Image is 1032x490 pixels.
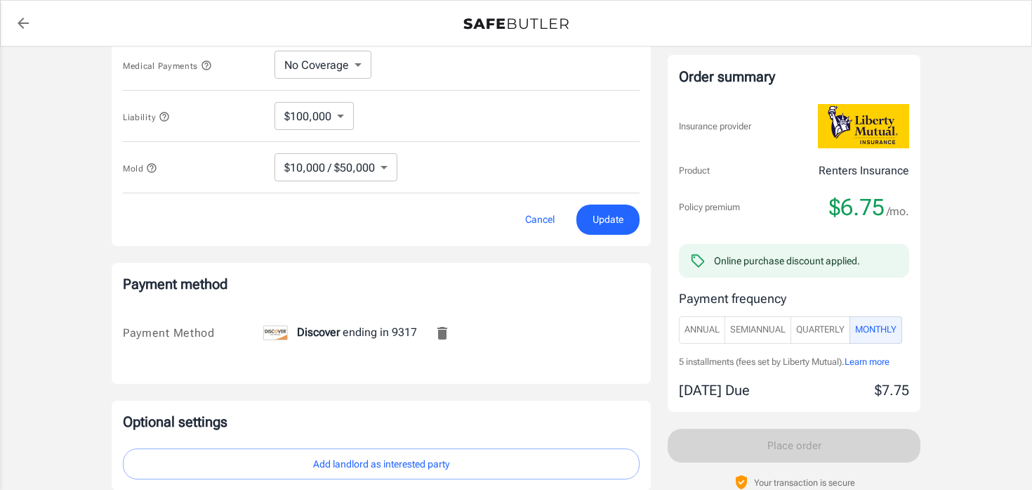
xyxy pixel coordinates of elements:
img: discover [263,325,288,340]
button: Cancel [509,205,571,235]
span: ending in 9317 [263,325,417,339]
p: [DATE] Due [679,380,750,401]
img: Liberty Mutual [818,104,909,148]
span: Learn more [845,356,889,367]
span: Update [593,211,623,228]
button: Medical Payments [123,57,212,74]
button: Mold [123,160,157,176]
span: $6.75 [829,193,885,221]
img: Back to quotes [463,18,569,30]
div: $10,000 / $50,000 [274,153,397,181]
span: Mold [123,164,157,174]
button: Liability [123,108,170,125]
div: $100,000 [274,102,354,130]
span: SemiAnnual [730,322,786,338]
button: SemiAnnual [725,316,791,344]
p: Payment frequency [679,289,909,308]
span: Annual [684,322,720,338]
p: Policy premium [679,200,740,214]
span: Monthly [855,322,897,338]
a: back to quotes [9,9,37,37]
button: Add landlord as interested party [123,449,640,480]
div: Online purchase discount applied. [714,254,860,268]
button: Monthly [849,316,902,344]
span: Discover [297,325,340,339]
p: Insurance provider [679,120,751,134]
div: No Coverage [274,51,371,79]
p: Optional settings [123,412,640,432]
button: Annual [679,316,725,344]
div: Payment Method [123,325,263,342]
button: Remove this card [425,316,459,350]
p: $7.75 [875,380,909,401]
div: Order summary [679,66,909,87]
span: Liability [123,112,170,122]
p: Product [679,164,710,178]
span: 5 installments (fees set by Liberty Mutual). [679,356,845,367]
button: Update [576,205,640,235]
button: Quarterly [790,316,850,344]
p: Your transaction is secure [754,476,855,489]
p: Renters Insurance [819,162,909,179]
span: Medical Payments [123,61,212,71]
span: Quarterly [796,322,845,338]
span: /mo. [887,202,909,221]
p: Payment method [123,274,640,294]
